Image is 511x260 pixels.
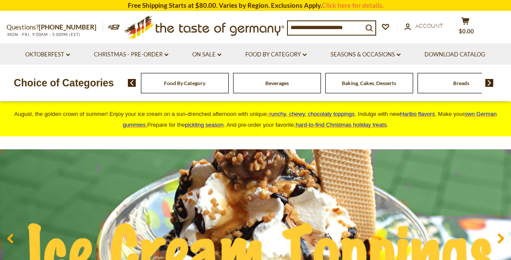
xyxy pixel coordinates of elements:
[415,22,443,29] span: Account
[485,79,494,87] img: next arrow
[185,122,224,128] a: pickling season
[452,17,478,39] button: $0.00
[270,111,355,117] span: runchy, chewy, chocolaty toppings
[94,50,168,59] a: Christmas - PRE-ORDER
[128,79,136,87] img: previous arrow
[267,111,355,117] a: crunchy, chewy, chocolaty toppings
[322,1,384,9] a: Click here for details.
[296,122,387,128] a: hard-to-find Christmas holiday treats
[245,50,307,59] a: Food By Category
[25,50,70,59] a: Oktoberfest
[424,50,485,59] a: Download Catalog
[459,28,474,35] span: $0.00
[404,21,443,31] a: Account
[7,22,103,33] p: Questions?
[453,80,469,86] a: Breads
[7,32,80,37] span: MON - FRI, 9:00AM - 5:00PM (EST)
[192,50,221,59] a: On Sale
[342,80,396,86] a: Baking, Cakes, Desserts
[14,111,497,128] span: August, the golden crown of summer! Enjoy your ice cream on a sun-drenched afternoon with unique ...
[123,111,497,128] a: own German gummies.
[164,80,205,86] a: Food By Category
[123,111,497,128] span: own German gummies
[39,23,97,31] a: [PHONE_NUMBER]
[296,122,388,128] span: .
[265,80,289,86] a: Beverages
[331,50,401,59] a: Seasons & Occasions
[400,111,435,117] a: Haribo flavors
